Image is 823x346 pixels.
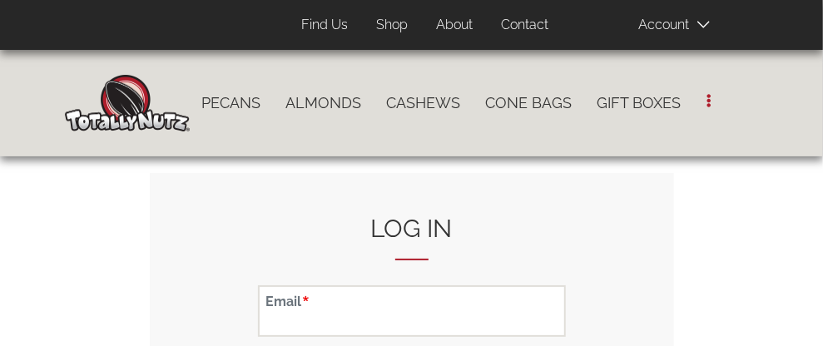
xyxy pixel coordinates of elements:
a: Contact [489,9,562,42]
a: Shop [364,9,421,42]
a: Find Us [290,9,361,42]
a: Gift Boxes [585,86,694,121]
a: Cashews [374,86,473,121]
img: Home [65,75,190,131]
a: Cone Bags [473,86,585,121]
input: Email [258,285,566,337]
a: Almonds [274,86,374,121]
h2: Log in [258,215,566,260]
a: Pecans [190,86,274,121]
a: About [424,9,486,42]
